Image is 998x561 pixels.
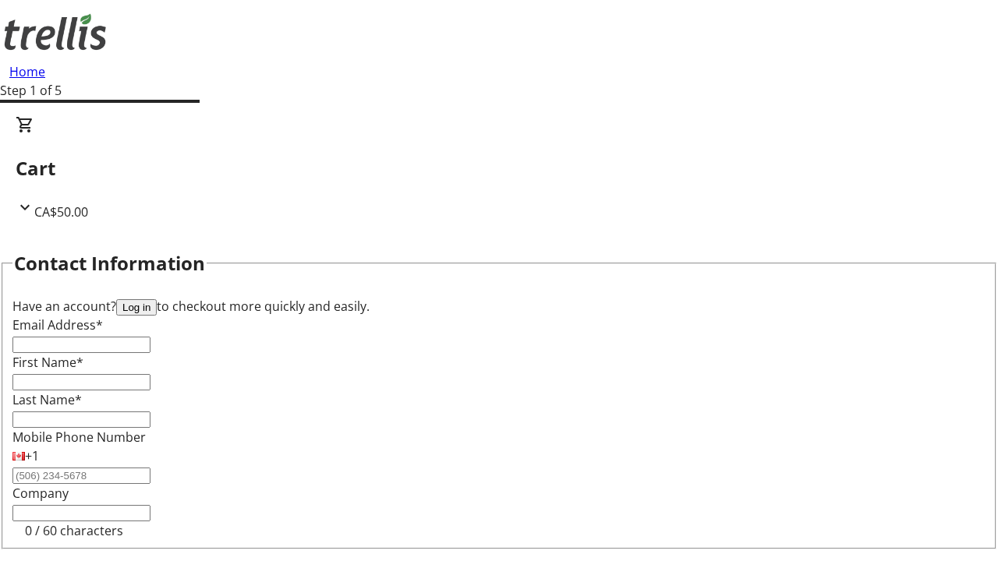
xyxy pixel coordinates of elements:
label: Last Name* [12,391,82,408]
label: Mobile Phone Number [12,429,146,446]
div: Have an account? to checkout more quickly and easily. [12,297,986,316]
label: First Name* [12,354,83,371]
tr-character-limit: 0 / 60 characters [25,522,123,539]
label: Company [12,485,69,502]
h2: Contact Information [14,249,205,277]
span: CA$50.00 [34,203,88,221]
input: (506) 234-5678 [12,467,150,484]
h2: Cart [16,154,982,182]
div: CartCA$50.00 [16,115,982,221]
label: Email Address* [12,316,103,333]
button: Log in [116,299,157,316]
